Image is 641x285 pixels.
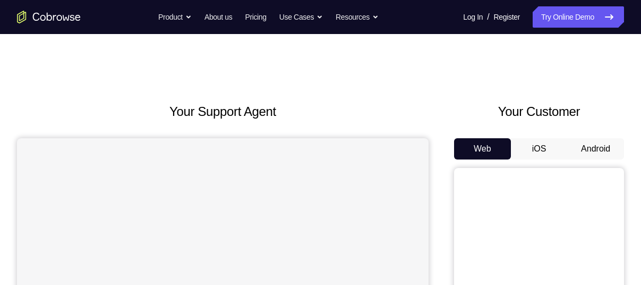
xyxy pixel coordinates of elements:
[454,102,624,121] h2: Your Customer
[567,138,624,160] button: Android
[463,6,483,28] a: Log In
[487,11,489,23] span: /
[245,6,266,28] a: Pricing
[158,6,192,28] button: Product
[533,6,624,28] a: Try Online Demo
[204,6,232,28] a: About us
[279,6,323,28] button: Use Cases
[17,11,81,23] a: Go to the home page
[511,138,568,160] button: iOS
[454,138,511,160] button: Web
[336,6,379,28] button: Resources
[17,102,429,121] h2: Your Support Agent
[494,6,520,28] a: Register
